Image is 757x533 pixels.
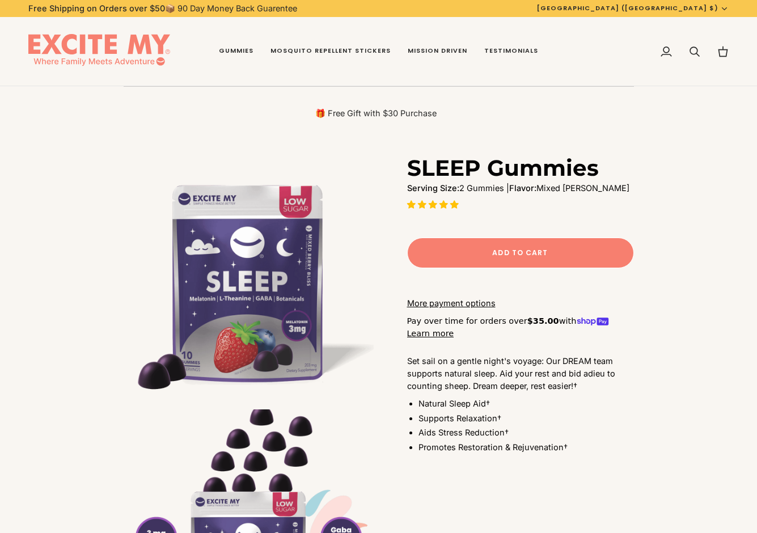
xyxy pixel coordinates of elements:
a: Mission Driven [399,17,476,86]
span: Add to Cart [492,248,548,258]
span: 5.00 stars [407,200,461,209]
h1: SLEEP Gummies [407,154,599,182]
strong: Flavor: [509,183,536,193]
span: Mosquito Repellent Stickers [270,46,391,56]
img: SLEEP Gummies [124,154,379,409]
p: 🎁 Free Gift with $30 Purchase [124,108,628,119]
span: Testimonials [484,46,538,56]
li: Supports Relaxation† [418,412,634,425]
a: Testimonials [476,17,547,86]
li: Promotes Restoration & Rejuvenation† [418,441,634,454]
button: [GEOGRAPHIC_DATA] ([GEOGRAPHIC_DATA] $) [528,3,737,13]
img: EXCITE MY® [28,34,170,69]
span: Set sail on a gentle night's voyage: Our DREAM team supports natural sleep. Aid your rest and bid... [407,356,615,391]
li: Aids Stress Reduction† [418,426,634,439]
li: Natural Sleep Aid† [418,397,634,410]
span: Mission Driven [408,46,467,56]
span: Gummies [219,46,253,56]
p: 2 Gummies | Mixed [PERSON_NAME] [407,182,634,194]
strong: Free Shipping on Orders over $50 [28,3,165,13]
strong: Serving Size: [407,183,459,193]
a: Gummies [210,17,262,86]
a: More payment options [407,297,634,310]
a: Mosquito Repellent Stickers [262,17,399,86]
button: Add to Cart [407,238,634,268]
p: 📦 90 Day Money Back Guarentee [28,2,297,15]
